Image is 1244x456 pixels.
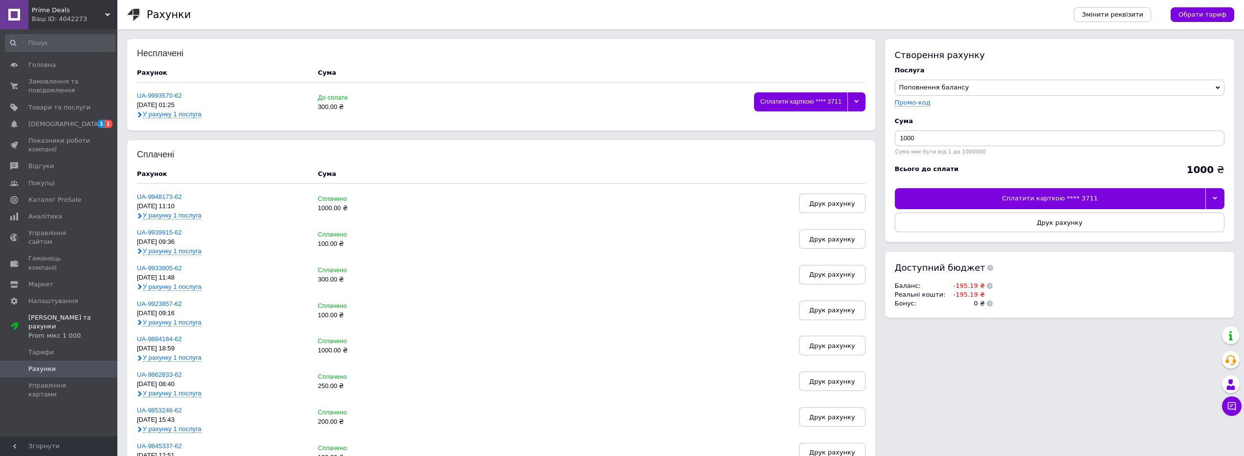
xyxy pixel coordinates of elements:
h1: Рахунки [147,9,191,21]
span: Управління сайтом [28,229,90,246]
a: UA-9948173-62 [137,193,182,200]
td: -195.19 ₴ [948,290,985,299]
span: Управління картами [28,381,90,399]
span: Доступний бюджет [895,261,985,274]
div: 300.00 ₴ [318,104,434,111]
div: Сплачено [318,373,434,381]
div: [DATE] 11:10 [137,203,308,210]
span: Головна [28,61,56,69]
div: 200.00 ₴ [318,418,434,426]
a: UA-9845337-62 [137,442,182,450]
span: У рахунку 1 послуга [143,212,201,219]
label: Промо-код [895,99,931,106]
div: Cума [318,170,336,178]
span: Друк рахунку [809,236,855,243]
div: Cума [318,68,336,77]
span: Налаштування [28,297,78,305]
div: [DATE] 01:25 [137,102,308,109]
span: Каталог ProSale [28,195,81,204]
div: 250.00 ₴ [318,383,434,390]
span: Друк рахунку [1037,219,1083,226]
span: Товари та послуги [28,103,90,112]
div: 1000.00 ₴ [318,347,434,354]
div: [DATE] 09:16 [137,310,308,317]
div: [DATE] 11:48 [137,274,308,282]
span: Друк рахунку [809,413,855,421]
span: [PERSON_NAME] та рахунки [28,313,117,340]
span: Друк рахунку [809,200,855,207]
button: Друк рахунку [799,301,866,320]
span: У рахунку 1 послуга [143,425,201,433]
button: Друк рахунку [799,229,866,249]
span: Гаманець компанії [28,254,90,272]
a: UA-9853246-62 [137,407,182,414]
div: [DATE] 18:59 [137,345,308,352]
a: Змінити реквізити [1074,7,1151,22]
a: UA-9933805-62 [137,264,182,272]
div: До сплати [318,94,434,102]
span: У рахунку 1 послуга [143,319,201,326]
div: [DATE] 09:36 [137,239,308,246]
div: Сплачено [318,303,434,310]
div: Ваш ID: 4042273 [32,15,117,23]
a: UA-9923857-62 [137,300,182,307]
span: Друк рахунку [809,271,855,278]
button: Чат з покупцем [1222,396,1242,416]
div: Сплатити карткою **** 3711 [754,92,847,111]
button: Друк рахунку [799,371,866,391]
div: ₴ [1186,165,1224,174]
div: Сплачено [318,445,434,452]
div: [DATE] 08:40 [137,381,308,388]
span: У рахунку 1 послуга [143,247,201,255]
span: Друк рахунку [809,306,855,314]
div: [DATE] 15:43 [137,416,308,424]
span: Маркет [28,280,53,289]
a: UA-9884184-62 [137,335,182,343]
div: Сплачено [318,338,434,345]
div: Всього до сплати [895,165,959,174]
div: 100.00 ₴ [318,312,434,319]
span: Друк рахунку [809,378,855,385]
span: Друк рахунку [809,449,855,456]
div: Рахунок [137,170,308,178]
span: 1 [97,120,105,128]
td: 0 ₴ [948,299,985,308]
input: Пошук [5,34,115,52]
input: Введіть суму [895,130,1224,146]
div: Створення рахунку [895,49,1224,61]
span: Покупці [28,179,55,188]
span: Замовлення та повідомлення [28,77,90,95]
td: Реальні кошти : [895,290,948,299]
div: Послуга [895,66,1224,75]
a: Обрати тариф [1171,7,1234,22]
b: 1000 [1186,164,1214,175]
span: 1 [105,120,112,128]
button: Друк рахунку [799,336,866,355]
div: Сплачено [318,267,434,274]
span: Обрати тариф [1178,10,1226,19]
span: Аналітика [28,212,62,221]
div: Рахунок [137,68,308,77]
span: Тарифи [28,348,54,357]
span: Змінити реквізити [1082,10,1143,19]
div: Prom мікс 1 000 [28,331,117,340]
span: Показники роботи компанії [28,136,90,154]
div: Сплачено [318,195,434,203]
button: Друк рахунку [799,194,866,213]
td: Баланс : [895,282,948,290]
div: Сплачено [318,409,434,416]
a: UA-9939915-62 [137,229,182,236]
div: Сума має бути від 1 до 1000000 [895,149,1224,155]
div: Сплачені [137,150,201,160]
a: UA-9993570-62 [137,92,182,99]
span: Відгуки [28,162,54,171]
span: У рахунку 1 послуга [143,283,201,291]
div: 1000.00 ₴ [318,205,434,212]
span: Рахунки [28,365,56,373]
button: Друк рахунку [799,265,866,284]
span: Поповнення балансу [899,84,969,91]
div: Cума [895,117,1224,126]
button: Друк рахунку [895,213,1224,232]
div: Сплатити карткою **** 3711 [895,188,1205,209]
div: Сплачено [318,231,434,239]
